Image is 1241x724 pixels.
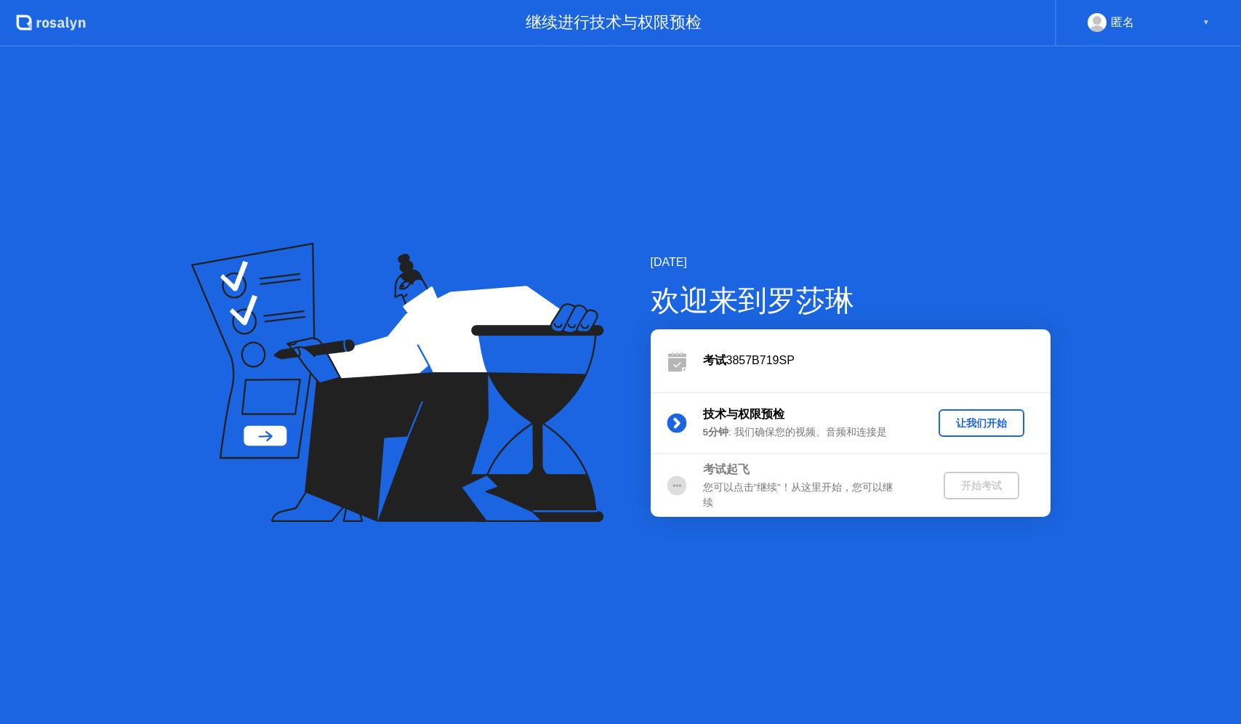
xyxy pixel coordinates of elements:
[703,408,784,420] b: 技术与权限预检
[944,472,1019,499] button: 开始考试
[944,417,1019,430] div: 让我们开始
[703,480,912,510] div: 您可以点击”继续”！从这里开始，您可以继续
[1202,13,1210,32] div: ▼
[1111,13,1134,32] div: 匿名
[939,409,1024,437] button: 让我们开始
[703,463,750,475] b: 考试起飞
[651,278,1051,322] div: 欢迎来到罗莎琳
[703,425,912,440] div: : 我们确保您的视频、音频和连接是
[651,254,1051,271] div: [DATE]
[703,427,729,438] b: 5分钟
[949,479,1013,493] div: 开始考试
[703,352,1051,369] div: 3857B719SP
[703,354,726,366] b: 考试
